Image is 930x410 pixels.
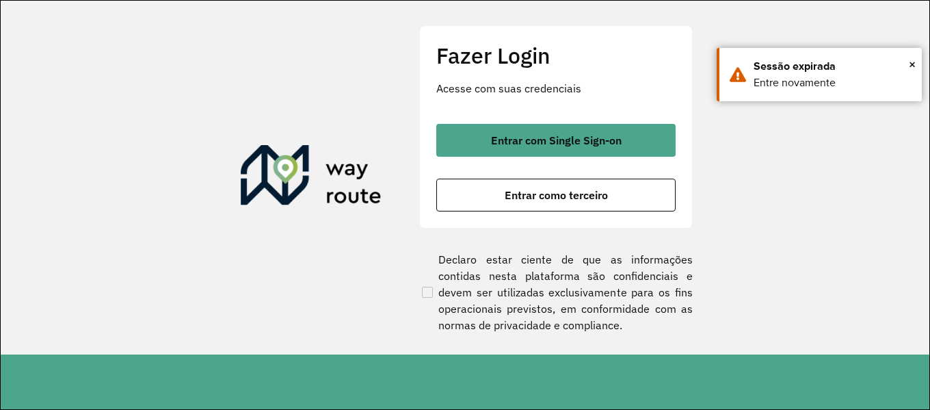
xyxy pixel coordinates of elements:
button: button [436,124,676,157]
label: Declaro estar ciente de que as informações contidas nesta plataforma são confidenciais e devem se... [419,251,693,333]
h2: Fazer Login [436,42,676,68]
span: × [909,54,916,75]
span: Entrar com Single Sign-on [491,135,622,146]
span: Entrar como terceiro [505,190,608,201]
p: Acesse com suas credenciais [436,80,676,97]
button: Close [909,54,916,75]
img: Roteirizador AmbevTech [241,145,382,211]
div: Sessão expirada [754,58,912,75]
div: Entre novamente [754,75,912,91]
button: button [436,179,676,212]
